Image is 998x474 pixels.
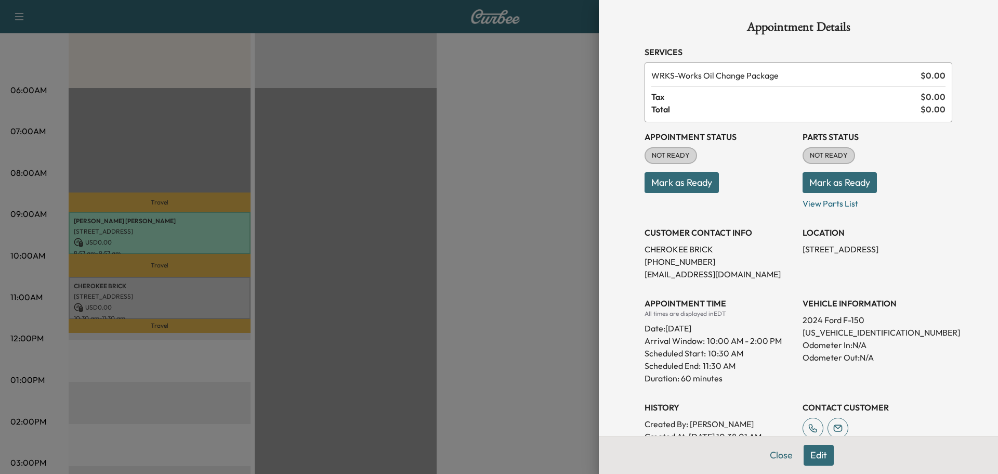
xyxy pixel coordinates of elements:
p: 11:30 AM [703,360,736,372]
span: NOT READY [804,150,854,161]
p: Scheduled End: [645,360,701,372]
h3: Parts Status [803,131,952,143]
p: Odometer Out: N/A [803,351,952,364]
p: Duration: 60 minutes [645,372,794,385]
p: CHEROKEE BRICK [645,243,794,255]
p: Created At : [DATE] 10:38:01 AM [645,430,794,443]
h1: Appointment Details [645,21,952,37]
span: Tax [651,91,921,103]
h3: VEHICLE INFORMATION [803,297,952,310]
span: $ 0.00 [921,69,946,82]
p: 2024 Ford F-150 [803,314,952,326]
h3: History [645,401,794,414]
p: 10:30 AM [708,347,743,360]
p: View Parts List [803,193,952,210]
p: Scheduled Start: [645,347,706,360]
p: [STREET_ADDRESS] [803,243,952,255]
span: $ 0.00 [921,103,946,116]
p: Odometer In: N/A [803,339,952,351]
h3: LOCATION [803,226,952,239]
span: 10:00 AM - 2:00 PM [707,335,782,347]
h3: Services [645,46,952,58]
div: All times are displayed in EDT [645,310,794,318]
p: [PHONE_NUMBER] [645,255,794,268]
p: [US_VEHICLE_IDENTIFICATION_NUMBER] [803,326,952,339]
span: NOT READY [646,150,696,161]
h3: Appointment Status [645,131,794,143]
p: Arrival Window: [645,335,794,347]
span: $ 0.00 [921,91,946,103]
button: Mark as Ready [803,172,877,193]
h3: APPOINTMENT TIME [645,297,794,310]
button: Edit [804,445,834,466]
span: Works Oil Change Package [651,69,916,82]
p: [EMAIL_ADDRESS][DOMAIN_NAME] [645,268,794,280]
button: Mark as Ready [645,172,719,193]
span: Total [651,103,921,116]
div: Date: [DATE] [645,318,794,335]
button: Close [763,445,799,466]
h3: CUSTOMER CONTACT INFO [645,226,794,239]
p: Created By : [PERSON_NAME] [645,418,794,430]
h3: CONTACT CUSTOMER [803,401,952,414]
